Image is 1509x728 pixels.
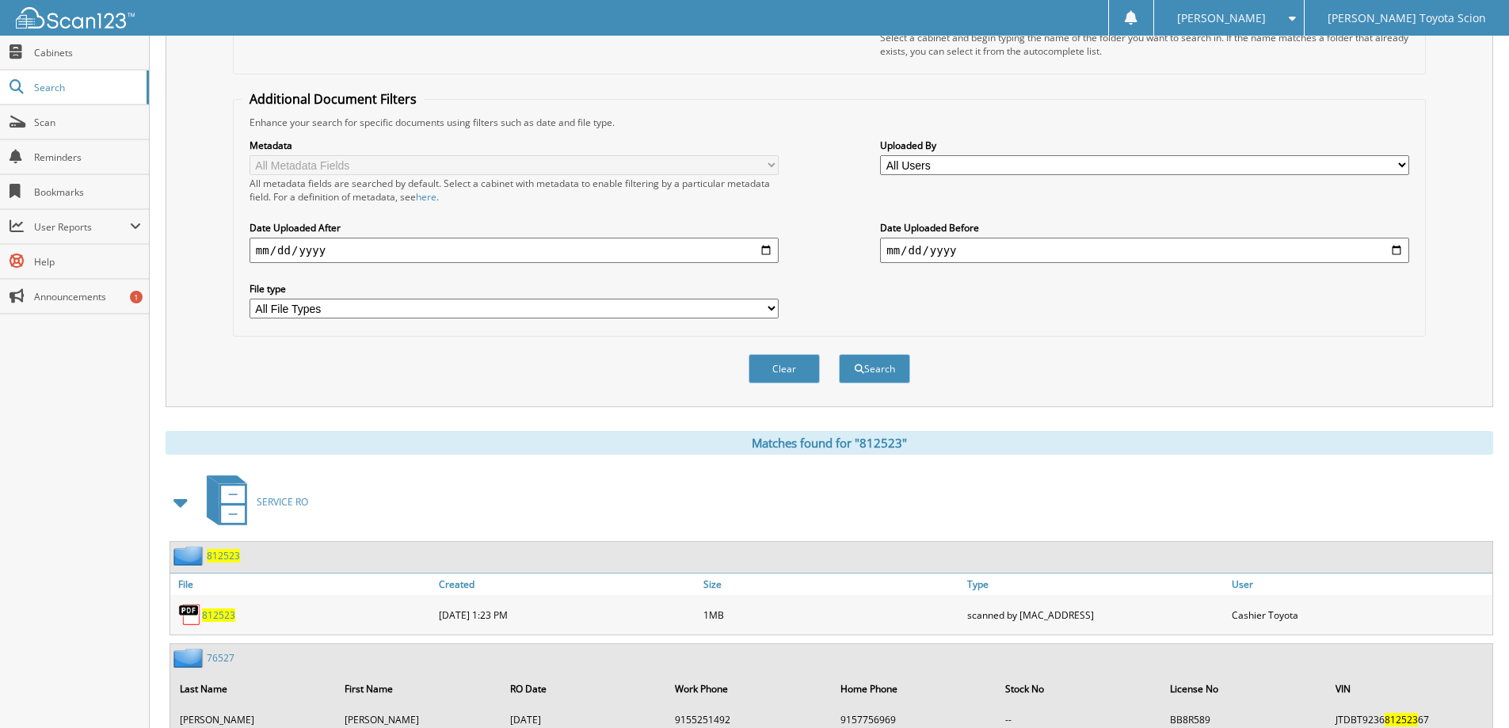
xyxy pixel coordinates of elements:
[250,221,779,234] label: Date Uploaded After
[1177,13,1266,23] span: [PERSON_NAME]
[242,90,425,108] legend: Additional Document Filters
[1228,574,1492,595] a: User
[34,290,141,303] span: Announcements
[839,354,910,383] button: Search
[667,673,830,705] th: Work Phone
[250,238,779,263] input: start
[130,291,143,303] div: 1
[34,185,141,199] span: Bookmarks
[435,599,699,631] div: [DATE] 1:23 PM
[963,599,1228,631] div: scanned by [MAC_ADDRESS]
[250,282,779,295] label: File type
[435,574,699,595] a: Created
[207,651,234,665] a: 76527
[997,673,1160,705] th: Stock No
[202,608,235,622] a: 812523
[34,46,141,59] span: Cabinets
[34,220,130,234] span: User Reports
[242,116,1417,129] div: Enhance your search for specific documents using filters such as date and file type.
[34,81,139,94] span: Search
[699,599,964,631] div: 1MB
[257,495,308,509] span: SERVICE RO
[250,177,779,204] div: All metadata fields are searched by default. Select a cabinet with metadata to enable filtering b...
[963,574,1228,595] a: Type
[173,648,207,668] img: folder2.png
[1430,652,1509,728] iframe: Chat Widget
[749,354,820,383] button: Clear
[1328,13,1486,23] span: [PERSON_NAME] Toyota Scion
[1385,713,1418,726] span: 812523
[16,7,135,29] img: scan123-logo-white.svg
[197,471,308,533] a: SERVICE RO
[173,546,207,566] img: folder2.png
[880,238,1409,263] input: end
[178,603,202,627] img: PDF.png
[880,139,1409,152] label: Uploaded By
[34,151,141,164] span: Reminders
[880,221,1409,234] label: Date Uploaded Before
[1228,599,1492,631] div: Cashier Toyota
[207,549,240,562] a: 812523
[699,574,964,595] a: Size
[34,255,141,269] span: Help
[416,190,436,204] a: here
[502,673,665,705] th: RO Date
[337,673,500,705] th: First Name
[170,574,435,595] a: File
[250,139,779,152] label: Metadata
[880,31,1409,58] div: Select a cabinet and begin typing the name of the folder you want to search in. If the name match...
[833,673,996,705] th: Home Phone
[1162,673,1325,705] th: License No
[34,116,141,129] span: Scan
[172,673,335,705] th: Last Name
[166,431,1493,455] div: Matches found for "812523"
[1328,673,1491,705] th: VIN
